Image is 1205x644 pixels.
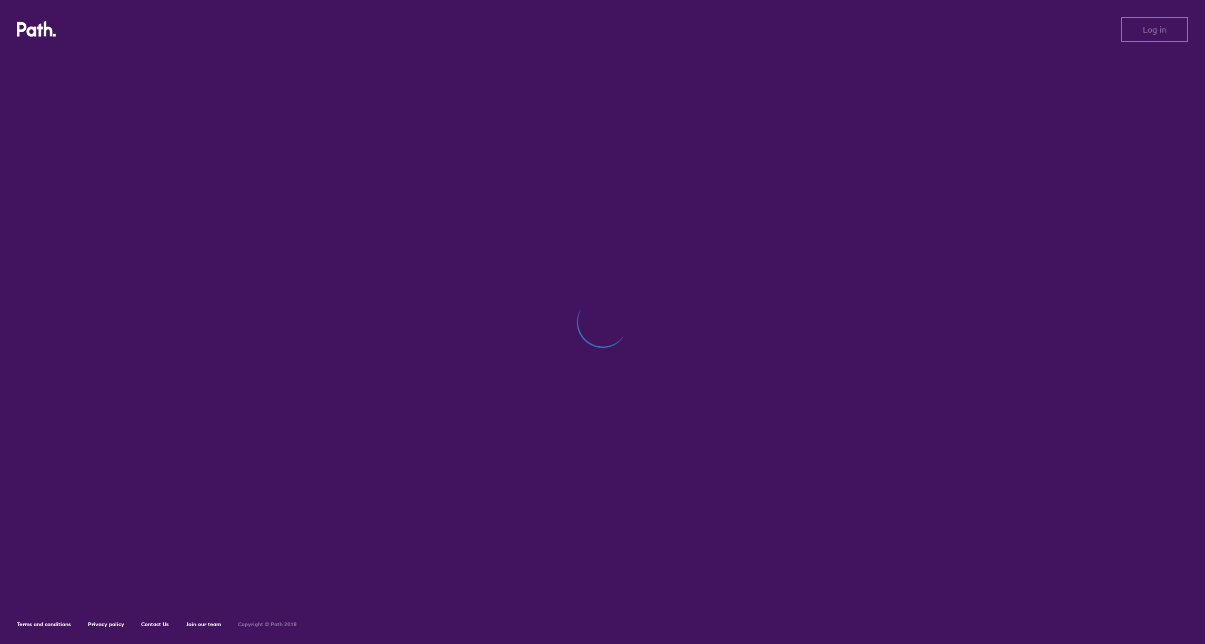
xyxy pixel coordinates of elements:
a: Join our team [186,621,221,628]
h6: Copyright © Path 2018 [238,621,297,628]
a: Contact Us [141,621,169,628]
button: Log in [1121,17,1188,42]
span: Log in [1143,25,1167,34]
a: Privacy policy [88,621,124,628]
a: Terms and conditions [17,621,71,628]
